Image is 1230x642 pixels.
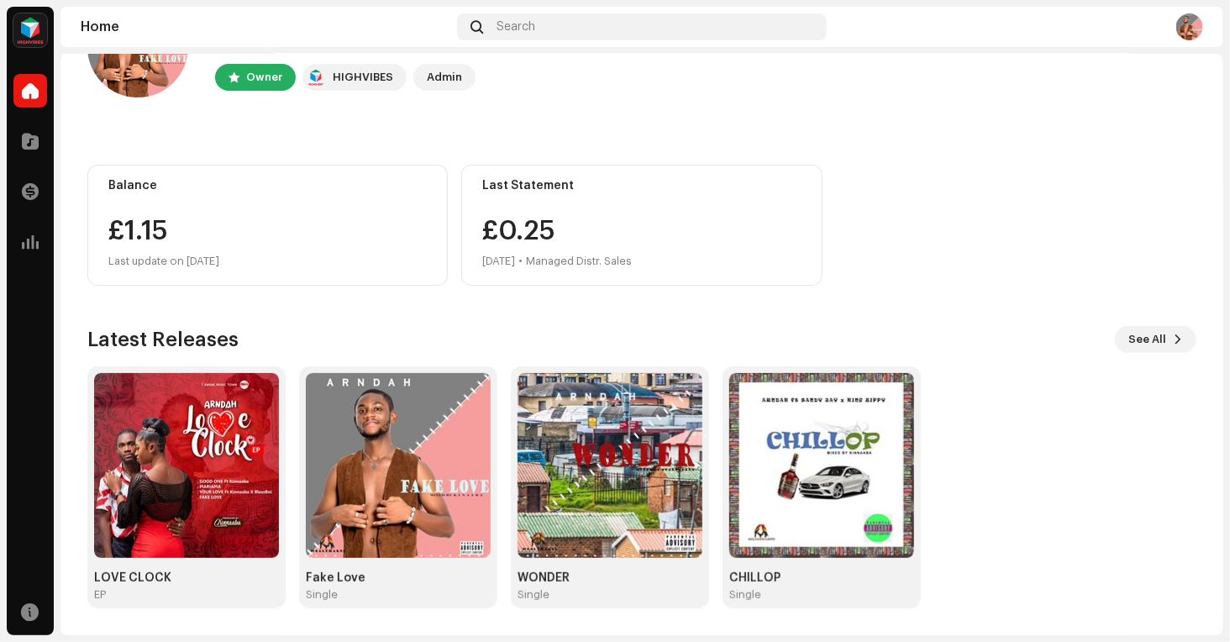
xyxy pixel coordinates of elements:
div: • [518,251,523,271]
re-o-card-value: Last Statement [461,165,822,286]
div: Balance [108,179,427,192]
img: de47eea4-4f5c-4078-b125-174b41bc5fb9 [729,373,914,558]
img: feab3aad-9b62-475c-8caf-26f15a9573ee [13,13,47,47]
re-o-card-value: Balance [87,165,448,286]
span: See All [1128,323,1166,356]
div: CHILLOP [729,571,914,585]
h3: Latest Releases [87,326,239,353]
div: WONDER [518,571,702,585]
button: See All [1115,326,1196,353]
div: Owner [246,67,282,87]
img: 1d74b474-0fd9-4a28-af05-fa2c8b66cfc1 [94,373,279,558]
div: Fake Love [306,571,491,585]
div: HIGHVIBES [333,67,393,87]
img: 11c8ca7f-dc78-4523-ad55-fadd46edd033 [1176,13,1203,40]
img: 7fd7ffbf-babe-413f-bb31-f996e4eacab8 [518,373,702,558]
div: Home [81,20,450,34]
span: Search [497,20,535,34]
div: Admin [427,67,462,87]
div: Single [729,588,761,602]
div: Single [306,588,338,602]
div: Managed Distr. Sales [526,251,632,271]
div: Single [518,588,549,602]
img: 4553c1dd-062c-46d3-a1e7-e2f385418c9f [306,373,491,558]
img: feab3aad-9b62-475c-8caf-26f15a9573ee [306,67,326,87]
div: Last update on [DATE] [108,251,427,271]
div: LOVE CLOCK [94,571,279,585]
div: Last Statement [482,179,801,192]
div: [DATE] [482,251,515,271]
div: EP [94,588,106,602]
